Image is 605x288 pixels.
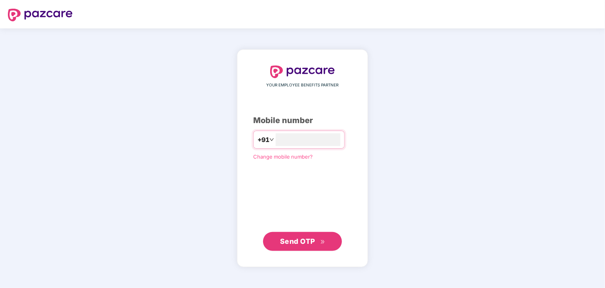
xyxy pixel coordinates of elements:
[270,65,335,78] img: logo
[253,153,313,160] a: Change mobile number?
[320,239,325,245] span: double-right
[269,137,274,142] span: down
[8,9,73,21] img: logo
[263,232,342,251] button: Send OTPdouble-right
[267,82,339,88] span: YOUR EMPLOYEE BENEFITS PARTNER
[258,135,269,145] span: +91
[253,114,352,127] div: Mobile number
[280,237,315,245] span: Send OTP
